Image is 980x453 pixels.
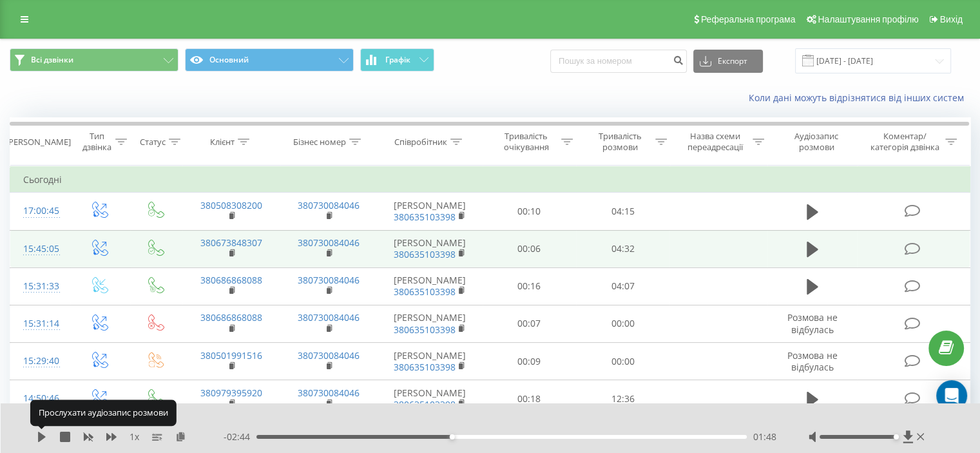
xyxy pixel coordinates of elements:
a: 380635103398 [394,285,456,298]
td: 00:10 [483,193,576,230]
a: 380635103398 [394,323,456,336]
a: 380730084046 [298,349,360,361]
button: Основний [185,48,354,72]
a: 380508308200 [200,199,262,211]
input: Пошук за номером [550,50,687,73]
td: 04:15 [576,193,669,230]
div: Співробітник [394,137,447,148]
a: 380730084046 [298,387,360,399]
a: 380635103398 [394,248,456,260]
div: 15:29:40 [23,349,57,374]
td: [PERSON_NAME] [378,305,483,342]
div: Accessibility label [893,434,898,439]
a: 380730084046 [298,311,360,323]
span: Розмова не відбулась [787,349,838,373]
div: Accessibility label [450,434,455,439]
td: [PERSON_NAME] [378,343,483,380]
div: Тривалість очікування [494,131,559,153]
div: Бізнес номер [293,137,346,148]
td: 00:18 [483,380,576,418]
div: Тип дзвінка [81,131,111,153]
a: 380730084046 [298,236,360,249]
div: 15:31:33 [23,274,57,299]
div: [PERSON_NAME] [6,137,71,148]
span: Реферальна програма [701,14,796,24]
td: 00:00 [576,305,669,342]
div: Аудіозапис розмови [779,131,854,153]
div: 14:50:46 [23,386,57,411]
span: Налаштування профілю [818,14,918,24]
div: 15:45:05 [23,236,57,262]
a: 380979395920 [200,387,262,399]
button: Експорт [693,50,763,73]
span: 01:48 [753,430,776,443]
td: 00:07 [483,305,576,342]
div: Прослухати аудіозапис розмови [30,400,177,426]
a: 380686868088 [200,274,262,286]
div: 15:31:14 [23,311,57,336]
div: Тривалість розмови [588,131,652,153]
div: Коментар/категорія дзвінка [867,131,942,153]
td: [PERSON_NAME] [378,380,483,418]
td: 00:00 [576,343,669,380]
a: 380686868088 [200,311,262,323]
td: [PERSON_NAME] [378,230,483,267]
td: 00:16 [483,267,576,305]
td: 00:09 [483,343,576,380]
div: Статус [140,137,166,148]
a: 380635103398 [394,211,456,223]
div: Клієнт [210,137,235,148]
a: Коли дані можуть відрізнятися вiд інших систем [749,92,970,104]
div: Open Intercom Messenger [936,380,967,411]
button: Графік [360,48,434,72]
a: 380730084046 [298,199,360,211]
span: Розмова не відбулась [787,311,838,335]
td: [PERSON_NAME] [378,193,483,230]
div: 17:00:45 [23,198,57,224]
td: [PERSON_NAME] [378,267,483,305]
span: Графік [385,55,410,64]
span: Всі дзвінки [31,55,73,65]
td: Сьогодні [10,167,970,193]
a: 380635103398 [394,361,456,373]
td: 04:07 [576,267,669,305]
a: 380635103398 [394,398,456,410]
a: 380730084046 [298,274,360,286]
span: - 02:44 [224,430,256,443]
span: Вихід [940,14,963,24]
td: 12:36 [576,380,669,418]
td: 04:32 [576,230,669,267]
a: 380673848307 [200,236,262,249]
a: 380501991516 [200,349,262,361]
div: Назва схеми переадресації [682,131,749,153]
button: Всі дзвінки [10,48,178,72]
td: 00:06 [483,230,576,267]
span: 1 x [130,430,139,443]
